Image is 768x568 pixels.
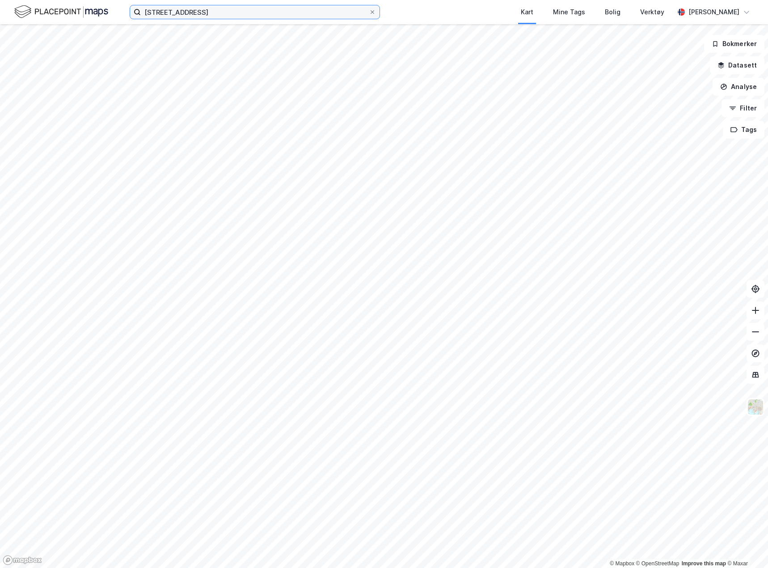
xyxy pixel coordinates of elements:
[723,121,764,139] button: Tags
[723,525,768,568] iframe: Chat Widget
[636,560,679,567] a: OpenStreetMap
[682,560,726,567] a: Improve this map
[722,99,764,117] button: Filter
[3,555,42,565] a: Mapbox homepage
[710,56,764,74] button: Datasett
[521,7,533,17] div: Kart
[553,7,585,17] div: Mine Tags
[605,7,620,17] div: Bolig
[704,35,764,53] button: Bokmerker
[747,398,764,415] img: Z
[640,7,664,17] div: Verktøy
[610,560,634,567] a: Mapbox
[713,78,764,96] button: Analyse
[141,5,369,19] input: Søk på adresse, matrikkel, gårdeiere, leietakere eller personer
[688,7,739,17] div: [PERSON_NAME]
[14,4,108,20] img: logo.f888ab2527a4732fd821a326f86c7f29.svg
